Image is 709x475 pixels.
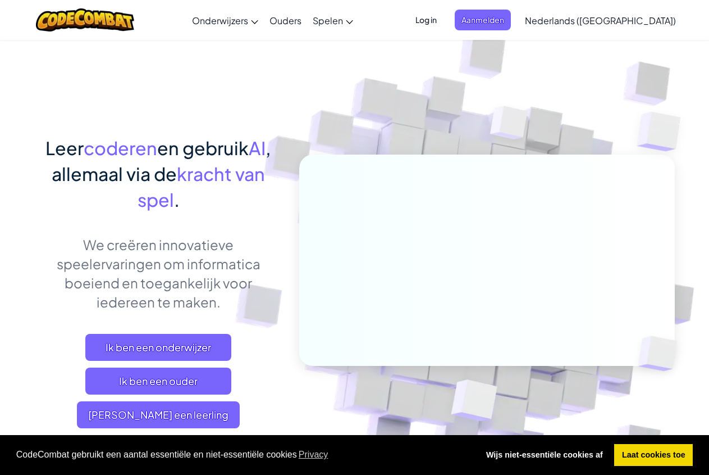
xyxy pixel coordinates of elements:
[297,446,330,463] a: learn more about cookies
[192,15,248,26] span: Onderwijzers
[409,10,443,30] button: Log in
[85,368,231,395] a: Ik ben een ouder
[313,15,343,26] span: Spelen
[77,401,240,428] button: [PERSON_NAME] een leerling
[186,5,264,35] a: Onderwijzers
[45,137,84,159] span: Leer
[478,444,610,467] a: deny cookies
[469,84,550,168] img: Overlap cubes
[174,188,180,211] span: .
[36,8,134,31] img: CodeCombat logo
[525,15,676,26] span: Nederlands ([GEOGRAPHIC_DATA])
[157,137,249,159] span: en gebruik
[16,446,470,463] span: CodeCombat gebruikt een aantal essentiële en niet-essentiële cookies
[519,5,681,35] a: Nederlands ([GEOGRAPHIC_DATA])
[249,137,266,159] span: AI
[619,313,703,395] img: Overlap cubes
[614,444,693,467] a: allow cookies
[307,5,359,35] a: Spelen
[455,10,511,30] button: Aanmelden
[35,235,282,311] p: We creëren innovatieve speelervaringen om informatica boeiend en toegankelijk voor iedereen te ma...
[423,356,524,449] img: Overlap cubes
[85,334,231,361] a: Ik ben een onderwijzer
[264,5,307,35] a: Ouders
[84,137,157,159] span: coderen
[138,162,266,211] span: kracht van spel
